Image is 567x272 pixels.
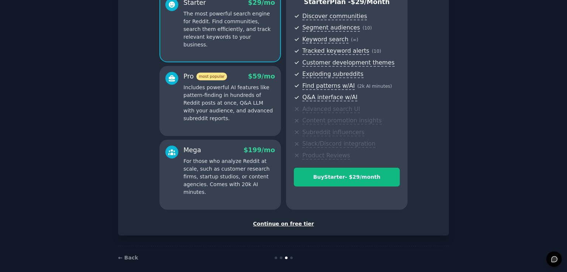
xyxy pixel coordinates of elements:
span: ( ∞ ) [351,37,358,42]
p: Includes powerful AI features like pattern-finding in hundreds of Reddit posts at once, Q&A LLM w... [183,84,275,122]
span: Product Reviews [302,152,350,160]
a: ← Back [118,255,138,261]
div: Pro [183,72,227,81]
span: ( 10 ) [362,25,372,31]
span: ( 2k AI minutes ) [357,84,392,89]
span: Tracked keyword alerts [302,47,369,55]
button: BuyStarter- $29/month [294,168,400,186]
span: Customer development themes [302,59,395,67]
p: For those who analyze Reddit at scale, such as customer research firms, startup studios, or conte... [183,157,275,196]
span: Content promotion insights [302,117,382,125]
span: $ 59 /mo [248,73,275,80]
span: ( 10 ) [372,49,381,54]
span: Keyword search [302,36,348,43]
div: Mega [183,146,201,155]
span: Q&A interface w/AI [302,94,357,101]
span: Segment audiences [302,24,360,32]
div: Buy Starter - $ 29 /month [294,173,399,181]
span: most popular [196,73,227,80]
span: Advanced search UI [302,105,360,113]
span: Find patterns w/AI [302,82,355,90]
span: Discover communities [302,13,367,20]
span: $ 199 /mo [244,146,275,154]
span: Exploding subreddits [302,70,363,78]
p: The most powerful search engine for Reddit. Find communities, search them efficiently, and track ... [183,10,275,49]
span: Slack/Discord integration [302,140,375,148]
span: Subreddit influencers [302,129,364,136]
div: Continue on free tier [126,220,441,228]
